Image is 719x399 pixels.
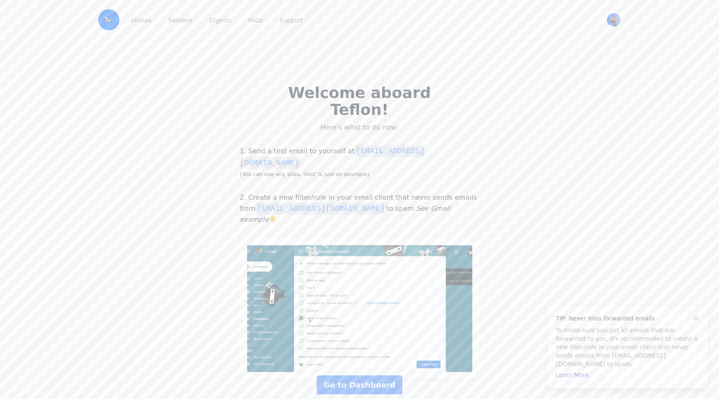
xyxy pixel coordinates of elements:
i: See Gmail example [240,204,450,223]
a: Learn More [556,372,589,378]
p: To make sure you get all emails that are forwarded to you, it's recommended to create a new filte... [556,326,700,368]
h2: Welcome aboard Teflon! [265,84,454,118]
code: [EMAIL_ADDRESS][DOMAIN_NAME] [256,203,386,214]
h4: TIP: Never miss forwarded emails [556,314,700,323]
small: (You can use any alias, 'test' is just an example) [240,171,370,177]
img: Teflon's Avatar [607,13,620,27]
a: Go to Dashboard [317,375,402,394]
img: Email Monster [98,9,119,30]
img: Add noreply@eml.monster to a Never Send to Spam filter in Gmail [247,245,472,372]
code: [EMAIL_ADDRESS][DOMAIN_NAME] [240,145,425,169]
p: 2. Create a new filter/rule in your email client that never sends emails from to spam. 👇 [238,193,481,225]
button: User menu [606,12,621,27]
p: Here's what to do now: [265,123,454,132]
p: 1. Send a test email to yourself at [238,145,481,179]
